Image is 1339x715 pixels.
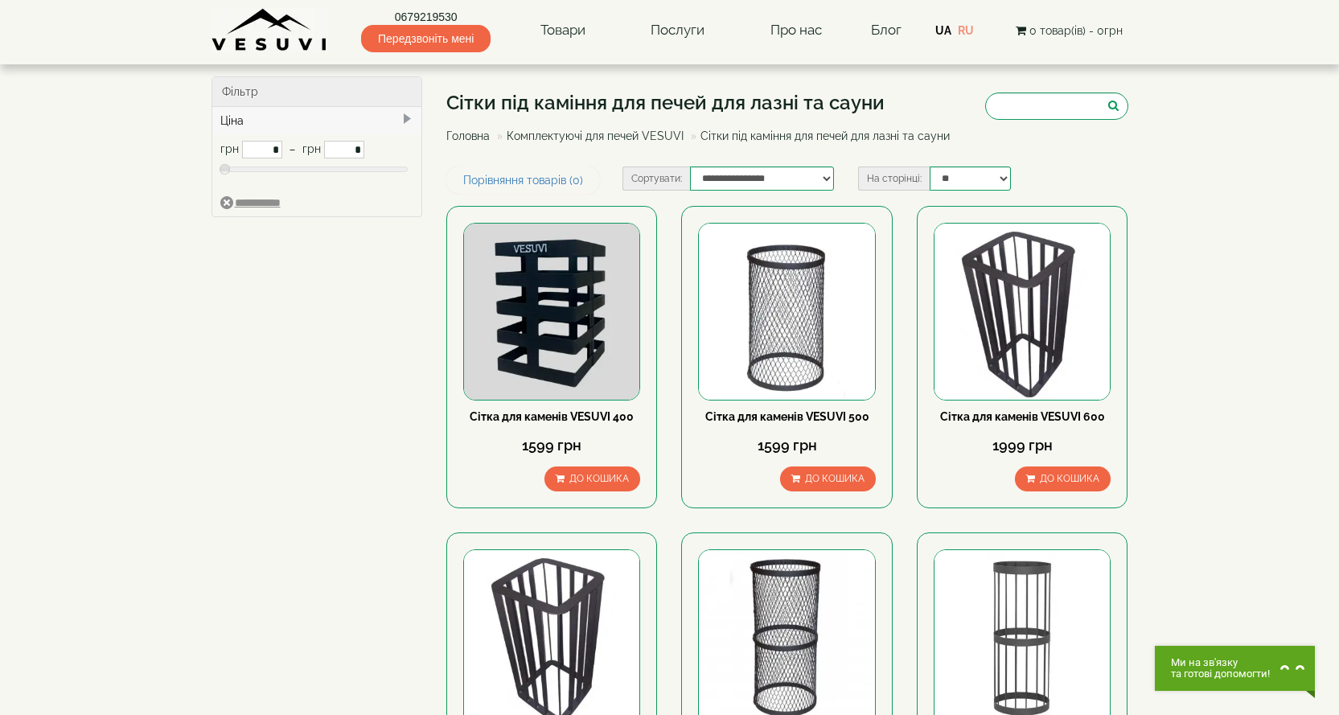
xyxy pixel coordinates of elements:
[1011,22,1127,39] button: 0 товар(ів) - 0грн
[470,410,634,423] a: Сітка для каменів VESUVI 400
[544,466,640,491] button: До кошика
[446,129,490,142] a: Головна
[290,142,295,155] span: –
[934,224,1110,399] img: Сітка для каменів VESUVI 600
[1015,466,1111,491] button: До кошика
[805,473,865,484] span: До кошика
[871,22,902,38] a: Блог
[687,128,950,144] li: Сітки під каміння для печей для лазні та сауни
[780,466,876,491] button: До кошика
[1171,668,1270,680] span: та готові допомогти!
[958,24,974,37] a: RU
[302,142,321,155] span: грн
[524,12,602,49] a: Товари
[705,410,869,423] a: Сітка для каменів VESUVI 500
[622,166,690,191] label: Сортувати:
[754,12,838,49] a: Про нас
[934,435,1111,456] div: 1999 грн
[220,142,239,155] span: грн
[1029,24,1123,37] span: 0 товар(ів) - 0грн
[361,9,491,25] a: 0679219530
[212,77,422,107] div: Фільтр
[446,166,600,194] a: Порівняння товарів (0)
[858,166,930,191] label: На сторінці:
[464,224,639,399] img: Сітка для каменів VESUVI 400
[212,8,328,52] img: Завод VESUVI
[463,435,640,456] div: 1599 грн
[507,129,684,142] a: Комплектуючі для печей VESUVI
[212,107,422,134] div: Ціна
[1171,657,1270,668] span: Ми на зв'язку
[940,410,1105,423] a: Сітка для каменів VESUVI 600
[446,92,962,113] h1: Сітки під каміння для печей для лазні та сауни
[699,224,874,399] img: Сітка для каменів VESUVI 500
[569,473,629,484] span: До кошика
[635,12,721,49] a: Послуги
[935,24,951,37] a: UA
[1155,646,1315,691] button: Chat button
[1040,473,1099,484] span: До кошика
[698,435,875,456] div: 1599 грн
[361,25,491,52] span: Передзвоніть мені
